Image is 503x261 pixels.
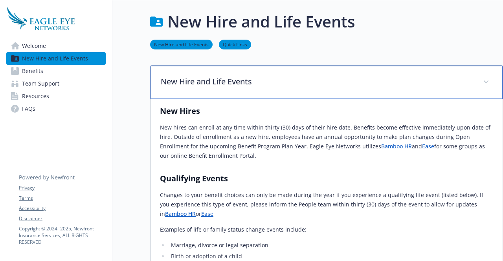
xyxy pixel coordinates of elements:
a: Terms [19,195,105,202]
li: Birth or adoption of a child [169,252,493,261]
a: Disclaimer [19,215,105,222]
strong: New Hires [160,106,200,116]
a: Team Support [6,77,106,90]
a: Welcome [6,40,106,52]
a: Accessibility [19,205,105,212]
li: Marriage, divorce or legal separation [169,241,493,250]
a: Ease [201,210,213,217]
span: New Hire and Life Events [22,52,88,65]
a: New Hire and Life Events [6,52,106,65]
h1: New Hire and Life Events [167,10,355,33]
a: Resources [6,90,106,102]
a: FAQs [6,102,106,115]
p: Copyright © 2024 - 2025 , Newfront Insurance Services, ALL RIGHTS RESERVED [19,225,105,245]
p: Examples of life or family status change events include: [160,225,493,234]
span: Benefits [22,65,43,77]
div: New Hire and Life Events [151,66,503,99]
span: FAQs [22,102,35,115]
a: Bamboo HR [165,210,196,217]
p: New Hire and Life Events [161,76,474,88]
span: Team Support [22,77,59,90]
a: Privacy [19,184,105,192]
a: Bamboo HR [381,142,412,150]
span: Welcome [22,40,46,52]
strong: Qualifying Events [160,173,228,184]
a: Quick Links [219,40,251,48]
a: Ease [422,142,434,150]
p: New hires can enroll at any time within thirty (30) days of their hire date. Benefits become effe... [160,123,493,161]
span: Resources [22,90,49,102]
a: Benefits [6,65,106,77]
p: Changes to your benefit choices can only be made during the year if you experience a qualifying l... [160,190,493,219]
a: New Hire and Life Events [150,40,213,48]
